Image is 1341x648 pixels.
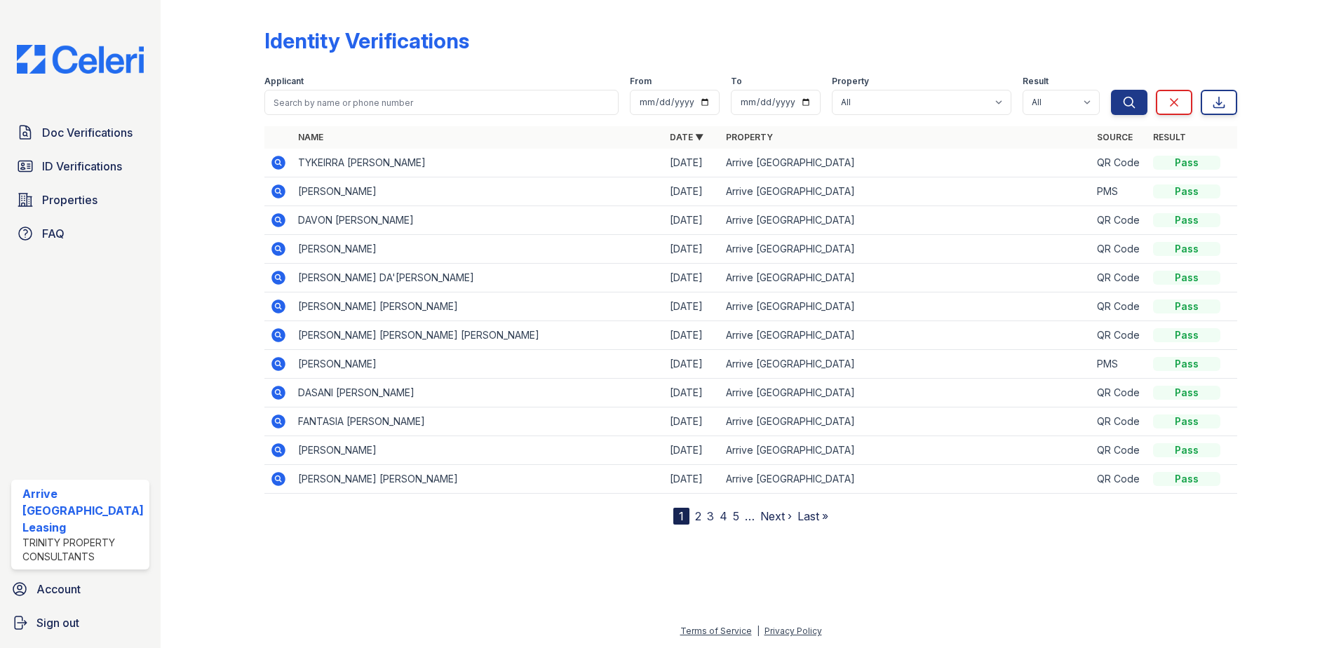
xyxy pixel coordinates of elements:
td: Arrive [GEOGRAPHIC_DATA] [720,264,1092,292]
div: Pass [1153,472,1220,486]
div: Identity Verifications [264,28,469,53]
td: [PERSON_NAME] [292,235,664,264]
td: [DATE] [664,379,720,407]
td: [PERSON_NAME] [PERSON_NAME] [292,292,664,321]
a: Properties [11,186,149,214]
a: Date ▼ [670,132,703,142]
td: QR Code [1091,264,1147,292]
a: 4 [720,509,727,523]
img: CE_Logo_Blue-a8612792a0a2168367f1c8372b55b34899dd931a85d93a1a3d3e32e68fde9ad4.png [6,45,155,74]
a: Account [6,575,155,603]
a: Result [1153,132,1186,142]
div: Pass [1153,443,1220,457]
td: Arrive [GEOGRAPHIC_DATA] [720,206,1092,235]
span: FAQ [42,225,65,242]
a: Privacy Policy [764,626,822,636]
td: QR Code [1091,436,1147,465]
div: Pass [1153,271,1220,285]
div: Pass [1153,328,1220,342]
td: Arrive [GEOGRAPHIC_DATA] [720,177,1092,206]
span: Account [36,581,81,598]
td: [DATE] [664,465,720,494]
td: Arrive [GEOGRAPHIC_DATA] [720,235,1092,264]
td: Arrive [GEOGRAPHIC_DATA] [720,436,1092,465]
td: QR Code [1091,206,1147,235]
a: Next › [760,509,792,523]
div: Pass [1153,357,1220,371]
td: [DATE] [664,264,720,292]
div: Trinity Property Consultants [22,536,144,564]
td: QR Code [1091,292,1147,321]
a: Property [726,132,773,142]
a: Sign out [6,609,155,637]
label: Property [832,76,869,87]
div: 1 [673,508,689,525]
td: FANTASIA [PERSON_NAME] [292,407,664,436]
a: 2 [695,509,701,523]
td: Arrive [GEOGRAPHIC_DATA] [720,292,1092,321]
div: Pass [1153,386,1220,400]
td: [DATE] [664,350,720,379]
a: Doc Verifications [11,119,149,147]
span: Properties [42,191,97,208]
a: Name [298,132,323,142]
a: Last » [797,509,828,523]
td: [DATE] [664,149,720,177]
td: PMS [1091,350,1147,379]
td: DAVON [PERSON_NAME] [292,206,664,235]
div: Pass [1153,299,1220,313]
td: [DATE] [664,177,720,206]
td: QR Code [1091,321,1147,350]
td: QR Code [1091,235,1147,264]
div: Arrive [GEOGRAPHIC_DATA] Leasing [22,485,144,536]
td: QR Code [1091,465,1147,494]
td: [DATE] [664,235,720,264]
div: Pass [1153,213,1220,227]
label: Applicant [264,76,304,87]
a: 3 [707,509,714,523]
td: [PERSON_NAME] [PERSON_NAME] [PERSON_NAME] [292,321,664,350]
td: [DATE] [664,292,720,321]
td: QR Code [1091,379,1147,407]
span: Sign out [36,614,79,631]
div: | [757,626,760,636]
span: ID Verifications [42,158,122,175]
td: [PERSON_NAME] [292,350,664,379]
label: From [630,76,652,87]
td: [DATE] [664,206,720,235]
td: [PERSON_NAME] [292,436,664,465]
input: Search by name or phone number [264,90,619,115]
td: QR Code [1091,407,1147,436]
a: Source [1097,132,1133,142]
a: Terms of Service [680,626,752,636]
td: TYKEIRRA [PERSON_NAME] [292,149,664,177]
td: PMS [1091,177,1147,206]
div: Pass [1153,242,1220,256]
label: Result [1023,76,1049,87]
td: [DATE] [664,321,720,350]
div: Pass [1153,184,1220,198]
td: Arrive [GEOGRAPHIC_DATA] [720,149,1092,177]
td: [PERSON_NAME] [292,177,664,206]
td: Arrive [GEOGRAPHIC_DATA] [720,407,1092,436]
td: Arrive [GEOGRAPHIC_DATA] [720,465,1092,494]
td: DASANI [PERSON_NAME] [292,379,664,407]
span: … [745,508,755,525]
td: Arrive [GEOGRAPHIC_DATA] [720,321,1092,350]
a: 5 [733,509,739,523]
a: FAQ [11,220,149,248]
td: Arrive [GEOGRAPHIC_DATA] [720,379,1092,407]
td: [DATE] [664,407,720,436]
td: [PERSON_NAME] [PERSON_NAME] [292,465,664,494]
div: Pass [1153,156,1220,170]
td: Arrive [GEOGRAPHIC_DATA] [720,350,1092,379]
td: QR Code [1091,149,1147,177]
td: [PERSON_NAME] DA'[PERSON_NAME] [292,264,664,292]
a: ID Verifications [11,152,149,180]
td: [DATE] [664,436,720,465]
label: To [731,76,742,87]
div: Pass [1153,414,1220,428]
span: Doc Verifications [42,124,133,141]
